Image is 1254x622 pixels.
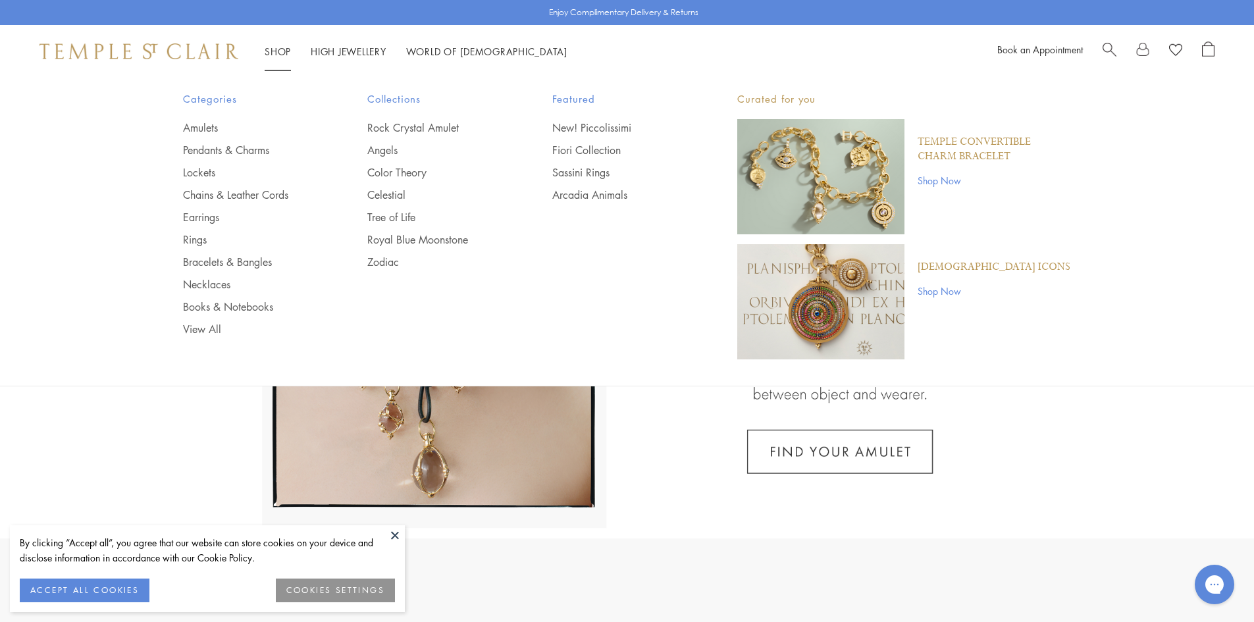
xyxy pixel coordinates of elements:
[1202,41,1215,61] a: Open Shopping Bag
[183,210,315,224] a: Earrings
[1188,560,1241,609] iframe: Gorgias live chat messenger
[276,579,395,602] button: COOKIES SETTINGS
[406,45,567,58] a: World of [DEMOGRAPHIC_DATA]World of [DEMOGRAPHIC_DATA]
[367,120,500,135] a: Rock Crystal Amulet
[367,255,500,269] a: Zodiac
[367,210,500,224] a: Tree of Life
[311,45,386,58] a: High JewelleryHigh Jewellery
[552,143,685,157] a: Fiori Collection
[183,255,315,269] a: Bracelets & Bangles
[552,188,685,202] a: Arcadia Animals
[183,232,315,247] a: Rings
[552,165,685,180] a: Sassini Rings
[183,277,315,292] a: Necklaces
[39,43,238,59] img: Temple St. Clair
[265,43,567,60] nav: Main navigation
[183,120,315,135] a: Amulets
[183,91,315,107] span: Categories
[1169,41,1182,61] a: View Wishlist
[183,165,315,180] a: Lockets
[918,284,1070,298] a: Shop Now
[367,91,500,107] span: Collections
[549,6,698,19] p: Enjoy Complimentary Delivery & Returns
[367,188,500,202] a: Celestial
[183,299,315,314] a: Books & Notebooks
[20,535,395,565] div: By clicking “Accept all”, you agree that our website can store cookies on your device and disclos...
[265,45,291,58] a: ShopShop
[20,579,149,602] button: ACCEPT ALL COOKIES
[367,143,500,157] a: Angels
[737,91,1072,107] p: Curated for you
[918,173,1072,188] a: Shop Now
[367,165,500,180] a: Color Theory
[1103,41,1116,61] a: Search
[918,260,1070,274] a: [DEMOGRAPHIC_DATA] Icons
[183,188,315,202] a: Chains & Leather Cords
[997,43,1083,56] a: Book an Appointment
[552,91,685,107] span: Featured
[367,232,500,247] a: Royal Blue Moonstone
[183,143,315,157] a: Pendants & Charms
[183,322,315,336] a: View All
[552,120,685,135] a: New! Piccolissimi
[918,135,1072,164] a: Temple Convertible Charm Bracelet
